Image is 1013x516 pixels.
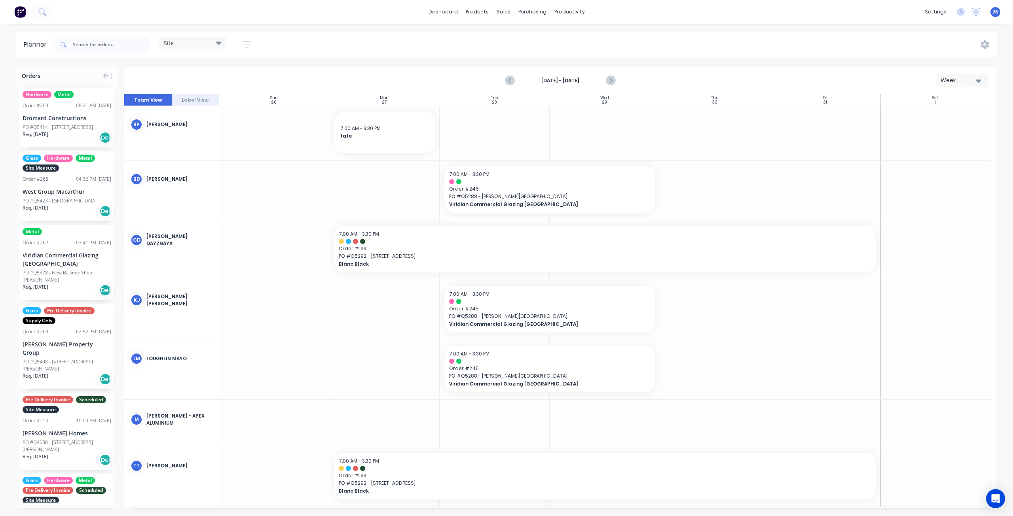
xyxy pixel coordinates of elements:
[23,176,48,183] div: Order # 268
[44,477,73,484] span: Hardware
[493,6,514,18] div: sales
[270,96,278,100] div: Sun
[823,96,827,100] div: Fri
[449,372,651,380] span: PO # Q5288 - [PERSON_NAME][GEOGRAPHIC_DATA]
[449,305,651,312] span: Order # 245
[146,462,212,469] div: [PERSON_NAME]
[492,100,497,104] div: 28
[23,439,111,453] div: PO #Q4688 - [STREET_ADDRESS][PERSON_NAME]
[602,100,607,104] div: 29
[99,205,111,217] div: Del
[382,100,387,104] div: 27
[449,313,651,320] span: PO # Q5288 - [PERSON_NAME][GEOGRAPHIC_DATA]
[146,293,212,307] div: [PERSON_NAME] [PERSON_NAME]
[449,201,630,208] span: Viridian Commercial Glazing [GEOGRAPHIC_DATA]
[131,414,142,425] div: M
[23,477,41,484] span: Glass
[172,94,219,106] button: Label View
[23,406,59,413] span: Site Measure
[23,284,48,291] span: Req. [DATE]
[131,460,142,472] div: TT
[76,239,111,246] div: 03:41 PM [DATE]
[54,91,74,98] span: Metal
[44,155,73,162] span: Hardware
[600,96,609,100] div: Wed
[521,77,600,84] strong: [DATE] - [DATE]
[23,396,73,403] span: Pre Delivery Invoice
[76,176,111,183] div: 04:32 PM [DATE]
[449,365,651,372] span: Order # 245
[23,487,73,494] span: Pre Delivery Invoice
[339,472,871,479] span: Order # 193
[449,193,651,200] span: PO # Q5288 - [PERSON_NAME][GEOGRAPHIC_DATA]
[339,488,818,495] span: Blanc Black
[131,353,142,365] div: LM
[449,321,630,328] span: Viridian Commercial Glazing [GEOGRAPHIC_DATA]
[449,171,489,178] span: 7:00 AM - 3:30 PM
[936,74,988,87] button: Week
[339,231,379,237] span: 7:00 AM - 3:30 PM
[23,251,111,268] div: Viridian Commercial Glazing [GEOGRAPHIC_DATA]
[921,6,950,18] div: settings
[992,8,998,15] span: JW
[449,185,651,193] span: Order # 245
[425,6,462,18] a: dashboard
[73,37,151,53] input: Search for orders...
[23,228,42,235] span: Metal
[76,417,111,424] div: 10:00 AM [DATE]
[23,497,59,504] span: Site Measure
[23,91,51,98] span: Hardware
[340,132,428,140] span: tafe
[550,6,589,18] div: productivity
[146,176,212,183] div: [PERSON_NAME]
[23,124,93,131] div: PO #Q5414 - [STREET_ADDRESS]
[76,155,95,162] span: Metal
[23,453,48,460] span: Req. [DATE]
[23,155,41,162] span: Glass
[131,119,142,130] div: bp
[76,102,111,109] div: 08:21 AM [DATE]
[99,284,111,296] div: Del
[23,358,111,372] div: PO #Q5408 - [STREET_ADDRESS][PERSON_NAME]
[449,291,489,297] span: 7:00 AM - 3:30 PM
[22,72,40,80] span: Orders
[23,239,48,246] div: Order # 267
[339,457,379,464] span: 7:00 AM - 3:30 PM
[76,487,106,494] span: Scheduled
[14,6,26,18] img: Factory
[339,480,871,487] span: PO # Q5292 - [STREET_ADDRESS]
[271,100,277,104] div: 26
[146,121,212,128] div: [PERSON_NAME]
[23,317,55,324] span: Supply Only
[99,454,111,466] div: Del
[712,100,717,104] div: 30
[340,125,381,132] span: 7:00 AM - 3:30 PM
[339,245,871,252] span: Order # 193
[935,100,936,104] div: 1
[76,477,95,484] span: Metal
[146,355,212,362] div: Loughlin Mayo
[449,350,489,357] span: 7:00 AM - 3:30 PM
[23,102,48,109] div: Order # 269
[23,114,111,122] div: Dromard Constructions
[146,233,212,247] div: [PERSON_NAME] Dayznaya
[23,197,97,204] div: PO #Q5423 - [GEOGRAPHIC_DATA]
[24,40,51,49] div: Planner
[339,253,871,260] span: PO # Q5292 - [STREET_ADDRESS]
[131,173,142,185] div: BD
[99,373,111,385] div: Del
[23,417,48,424] div: Order # 210
[76,396,106,403] span: Scheduled
[124,94,172,106] button: Team View
[99,132,111,144] div: Del
[131,294,142,306] div: KJ
[23,340,111,357] div: [PERSON_NAME] Property Group
[44,307,95,314] span: Pre Delivery Invoice
[23,429,111,437] div: [PERSON_NAME] Homes
[514,6,550,18] div: purchasing
[711,96,719,100] div: Thu
[23,131,48,138] span: Req. [DATE]
[823,100,827,104] div: 31
[449,380,630,387] span: Viridian Commercial Glazing [GEOGRAPHIC_DATA]
[941,76,977,85] div: Week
